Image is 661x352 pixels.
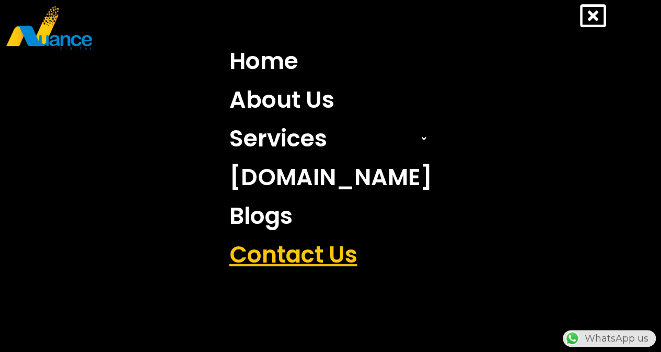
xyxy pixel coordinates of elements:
a: WhatsAppWhatsApp us [563,333,656,344]
a: Home [222,42,440,81]
a: Services [222,119,440,158]
img: nuance-qatar_logo [5,5,93,51]
a: About Us [222,81,440,119]
div: WhatsApp us [563,330,656,347]
a: [DOMAIN_NAME] [222,158,440,197]
a: Blogs [222,197,440,235]
a: Contact Us [222,235,440,274]
a: nuance-qatar_logo [5,5,326,51]
img: WhatsApp [564,330,581,347]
